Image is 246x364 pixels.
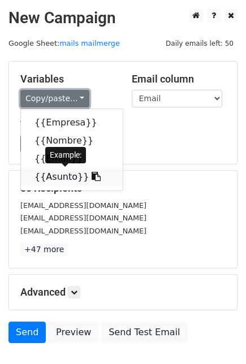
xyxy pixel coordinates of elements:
h5: Email column [132,73,226,85]
small: [EMAIL_ADDRESS][DOMAIN_NAME] [20,227,146,235]
div: Widget de chat [189,310,246,364]
a: Preview [49,322,98,343]
div: Example: [45,147,86,163]
h2: New Campaign [8,8,238,28]
h5: Variables [20,73,115,85]
a: mails mailmerge [59,39,120,47]
a: Daily emails left: 50 [162,39,238,47]
a: Send [8,322,46,343]
span: Daily emails left: 50 [162,37,238,50]
small: Google Sheet: [8,39,120,47]
a: {{Asunto}} [21,168,123,186]
iframe: Chat Widget [189,310,246,364]
a: Send Test Email [101,322,187,343]
h5: Advanced [20,286,226,298]
small: [EMAIL_ADDRESS][DOMAIN_NAME] [20,214,146,222]
small: [EMAIL_ADDRESS][DOMAIN_NAME] [20,201,146,210]
a: {{Nombre}} [21,132,123,150]
a: +47 more [20,242,68,257]
a: {{Email}} [21,150,123,168]
a: Copy/paste... [20,90,89,107]
a: {{Empresa}} [21,114,123,132]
